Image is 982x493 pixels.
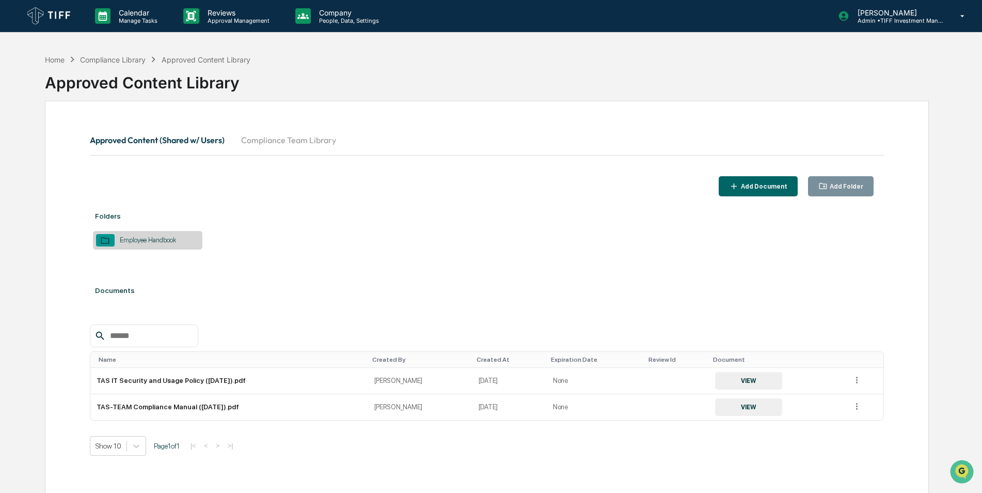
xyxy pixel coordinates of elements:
[372,356,468,363] div: Toggle SortBy
[85,130,128,141] span: Attestations
[110,8,163,17] p: Calendar
[213,441,223,450] button: >
[715,372,782,390] button: VIEW
[10,131,19,140] div: 🖐️
[45,55,65,64] div: Home
[25,5,74,27] img: logo
[162,55,250,64] div: Approved Content Library
[368,394,472,420] td: [PERSON_NAME]
[547,368,644,394] td: None
[90,394,368,420] td: TAS-TEAM Compliance Manual ([DATE]).pdf
[71,126,132,145] a: 🗄️Attestations
[176,82,188,95] button: Start new chat
[90,128,233,152] button: Approved Content (Shared w/ Users)
[90,276,884,305] div: Documents
[10,79,29,98] img: 1746055101610-c473b297-6a78-478c-a979-82029cc54cd1
[80,55,146,64] div: Compliance Library
[739,183,787,190] div: Add Document
[110,17,163,24] p: Manage Tasks
[715,398,782,416] button: VIEW
[6,126,71,145] a: 🖐️Preclearance
[99,356,364,363] div: Toggle SortBy
[849,8,945,17] p: [PERSON_NAME]
[477,356,543,363] div: Toggle SortBy
[472,394,547,420] td: [DATE]
[10,151,19,159] div: 🔎
[90,368,368,394] td: TAS IT Security and Usage Policy ([DATE]).pdf
[233,128,344,152] button: Compliance Team Library
[154,442,180,450] span: Page 1 of 1
[45,65,929,92] div: Approved Content Library
[199,17,275,24] p: Approval Management
[35,79,169,89] div: Start new chat
[311,8,384,17] p: Company
[713,356,842,363] div: Toggle SortBy
[808,176,874,196] button: Add Folder
[828,183,863,190] div: Add Folder
[368,368,472,394] td: [PERSON_NAME]
[90,128,884,152] div: secondary tabs example
[551,356,640,363] div: Toggle SortBy
[648,356,705,363] div: Toggle SortBy
[115,236,181,244] div: Employee Handbook
[6,146,69,164] a: 🔎Data Lookup
[311,17,384,24] p: People, Data, Settings
[199,8,275,17] p: Reviews
[854,356,879,363] div: Toggle SortBy
[73,175,125,183] a: Powered byPylon
[472,368,547,394] td: [DATE]
[201,441,211,450] button: <
[10,22,188,38] p: How can we help?
[90,202,884,230] div: Folders
[187,441,199,450] button: |<
[75,131,83,140] div: 🗄️
[224,441,236,450] button: >|
[103,175,125,183] span: Pylon
[21,130,67,141] span: Preclearance
[849,17,945,24] p: Admin • TIFF Investment Management
[949,459,977,487] iframe: Open customer support
[21,150,65,160] span: Data Lookup
[35,89,131,98] div: We're available if you need us!
[27,47,170,58] input: Clear
[719,176,798,196] button: Add Document
[547,394,644,420] td: None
